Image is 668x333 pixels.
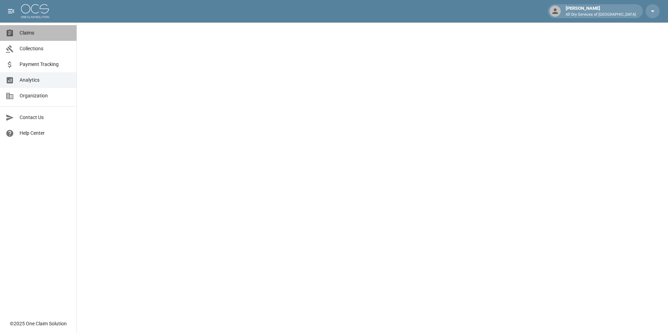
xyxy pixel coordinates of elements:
[563,5,639,17] div: [PERSON_NAME]
[566,12,636,18] p: All Dry Services of [GEOGRAPHIC_DATA]
[20,61,71,68] span: Payment Tracking
[21,4,49,18] img: ocs-logo-white-transparent.png
[10,320,67,327] div: © 2025 One Claim Solution
[20,76,71,84] span: Analytics
[4,4,18,18] button: open drawer
[77,22,668,331] iframe: Embedded Dashboard
[20,45,71,52] span: Collections
[20,29,71,37] span: Claims
[20,114,71,121] span: Contact Us
[20,92,71,99] span: Organization
[20,129,71,137] span: Help Center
